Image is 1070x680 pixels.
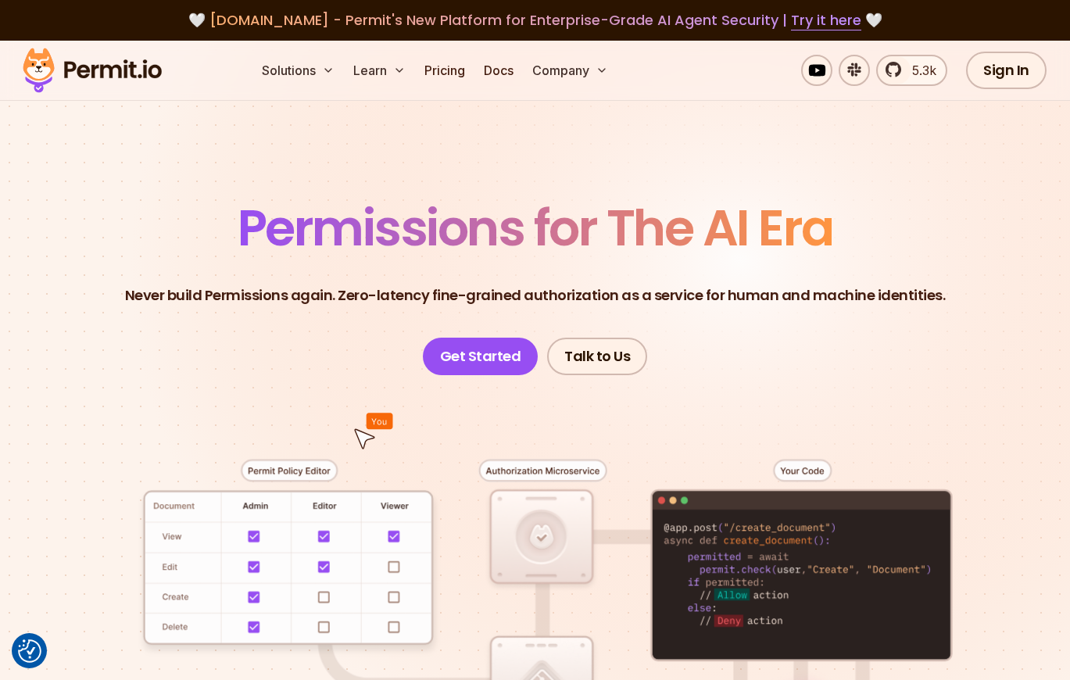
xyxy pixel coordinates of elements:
button: Learn [347,55,412,86]
a: Talk to Us [547,338,647,375]
button: Consent Preferences [18,639,41,663]
button: Company [526,55,614,86]
a: Sign In [966,52,1047,89]
img: Permit logo [16,44,169,97]
a: 5.3k [876,55,947,86]
a: Try it here [791,10,861,30]
img: Revisit consent button [18,639,41,663]
a: Get Started [423,338,539,375]
p: Never build Permissions again. Zero-latency fine-grained authorization as a service for human and... [125,285,946,306]
span: 5.3k [903,61,936,80]
button: Solutions [256,55,341,86]
a: Docs [478,55,520,86]
span: Permissions for The AI Era [238,193,833,263]
div: 🤍 🤍 [38,9,1032,31]
a: Pricing [418,55,471,86]
span: [DOMAIN_NAME] - Permit's New Platform for Enterprise-Grade AI Agent Security | [209,10,861,30]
